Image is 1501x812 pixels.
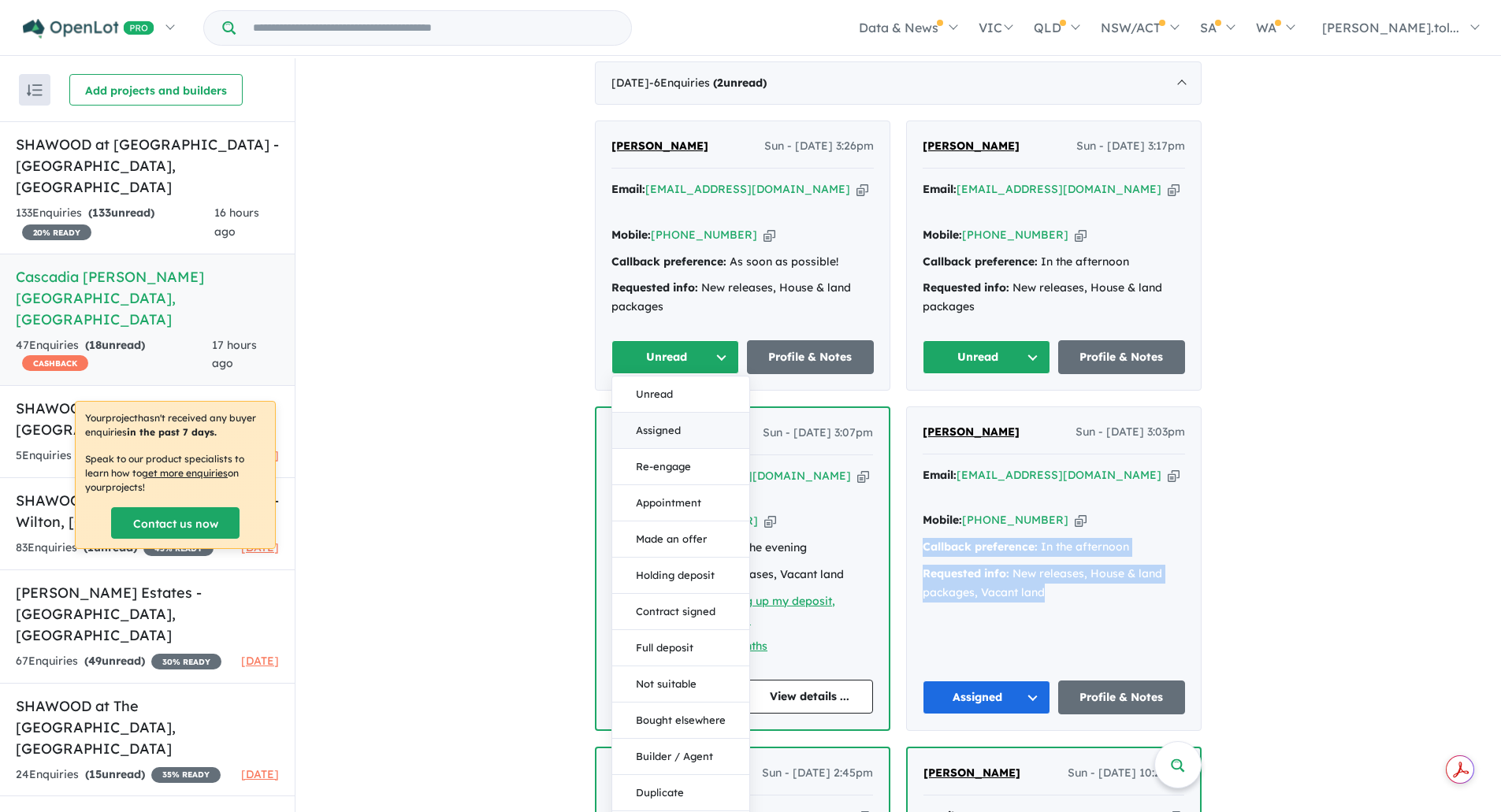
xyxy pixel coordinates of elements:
[923,340,1050,374] button: Unread
[764,137,874,156] span: Sun - [DATE] 3:26pm
[612,413,749,449] button: Assigned
[16,695,279,759] h5: SHAWOOD at The [GEOGRAPHIC_DATA] , [GEOGRAPHIC_DATA]
[16,336,212,374] div: 47 Enquir ies
[923,539,1038,554] strong: Callback preference:
[923,764,1020,783] a: [PERSON_NAME]
[16,539,214,558] div: 83 Enquir ies
[1322,20,1459,35] span: [PERSON_NAME].tol...
[856,181,868,198] button: Copy
[762,764,873,783] span: Sun - [DATE] 2:45pm
[27,84,43,96] img: sort.svg
[923,253,1185,272] div: In the afternoon
[239,11,628,45] input: Try estate name, suburb, builder or developer
[1068,764,1184,783] span: Sun - [DATE] 10:22am
[923,139,1020,153] span: [PERSON_NAME]
[241,767,279,781] span: [DATE]
[612,775,749,811] button: Duplicate
[923,538,1185,557] div: In the afternoon
[89,767,102,781] span: 15
[923,513,962,527] strong: Mobile:
[962,513,1068,527] a: [PHONE_NUMBER]
[151,654,221,669] span: 30 % READY
[595,61,1202,106] div: [DATE]
[764,227,775,243] button: Copy
[16,766,221,784] div: 24 Enquir ies
[764,513,776,529] button: Copy
[1168,467,1180,484] button: Copy
[85,452,266,495] p: Speak to our product specialists to learn how to on your projects !
[16,204,214,242] div: 133 Enquir ies
[611,228,651,242] strong: Mobile:
[957,468,1161,482] a: [EMAIL_ADDRESS][DOMAIN_NAME]
[763,424,873,443] span: Sun - [DATE] 3:07pm
[612,666,749,703] button: Not suitable
[611,340,739,374] button: Unread
[127,426,217,438] b: in the past 7 days.
[957,182,1161,196] a: [EMAIL_ADDRESS][DOMAIN_NAME]
[923,680,1050,714] button: Assigned
[611,280,698,295] strong: Requested info:
[962,228,1068,242] a: [PHONE_NUMBER]
[645,182,850,196] a: [EMAIL_ADDRESS][DOMAIN_NAME]
[612,485,749,521] button: Appointment
[16,266,279,330] h5: Cascadia [PERSON_NAME][GEOGRAPHIC_DATA] , [GEOGRAPHIC_DATA]
[923,423,1020,442] a: [PERSON_NAME]
[923,468,957,482] strong: Email:
[16,134,279,198] h5: SHAWOOD at [GEOGRAPHIC_DATA] - [GEOGRAPHIC_DATA] , [GEOGRAPHIC_DATA]
[747,340,875,374] a: Profile & Notes
[713,76,767,90] strong: ( unread)
[923,182,957,196] strong: Email:
[142,467,228,479] u: get more enquiries
[611,182,645,196] strong: Email:
[923,280,1009,295] strong: Requested info:
[85,338,145,352] strong: ( unread)
[612,449,749,485] button: Re-engage
[92,206,111,220] span: 133
[85,411,266,439] p: Your project hasn't received any buyer enquiries
[923,766,1020,780] span: [PERSON_NAME]
[16,398,279,440] h5: SHAWOOD at [GEOGRAPHIC_DATA] , [GEOGRAPHIC_DATA]
[611,137,708,156] a: [PERSON_NAME]
[84,654,145,668] strong: ( unread)
[923,565,1185,603] div: New releases, House & land packages, Vacant land
[241,654,279,668] span: [DATE]
[22,224,91,240] span: 20 % READY
[89,338,102,352] span: 18
[151,767,221,783] span: 35 % READY
[69,74,243,106] button: Add projects and builders
[612,558,749,594] button: Holding deposit
[1058,340,1186,374] a: Profile & Notes
[612,703,749,739] button: Bought elsewhere
[923,425,1020,439] span: [PERSON_NAME]
[612,594,749,630] button: Contract signed
[111,507,240,539] a: Contact us now
[1168,181,1180,198] button: Copy
[16,652,221,671] div: 67 Enquir ies
[1075,227,1087,243] button: Copy
[22,355,88,371] span: CASHBACK
[717,76,723,90] span: 2
[923,566,1009,580] strong: Requested info:
[1075,512,1087,528] button: Copy
[1076,423,1185,442] span: Sun - [DATE] 3:03pm
[214,206,259,239] span: 16 hours ago
[612,739,749,775] button: Builder / Agent
[16,582,279,646] h5: [PERSON_NAME] Estates - [GEOGRAPHIC_DATA] , [GEOGRAPHIC_DATA]
[88,654,102,668] span: 49
[16,490,279,532] h5: SHAWOOD at [GEOGRAPHIC_DATA] - Wilton , [GEOGRAPHIC_DATA]
[747,680,874,714] a: View details ...
[611,254,726,269] strong: Callback preference:
[923,279,1185,317] div: New releases, House & land packages
[16,447,207,465] div: 5 Enquir ies
[923,228,962,242] strong: Mobile:
[611,253,874,272] div: As soon as possible!
[212,338,257,371] span: 17 hours ago
[611,279,874,317] div: New releases, House & land packages
[649,76,767,90] span: - 6 Enquir ies
[611,139,708,153] span: [PERSON_NAME]
[85,767,145,781] strong: ( unread)
[23,19,154,39] img: Openlot PRO Logo White
[651,228,757,242] a: [PHONE_NUMBER]
[1058,680,1186,714] a: Profile & Notes
[857,468,869,484] button: Copy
